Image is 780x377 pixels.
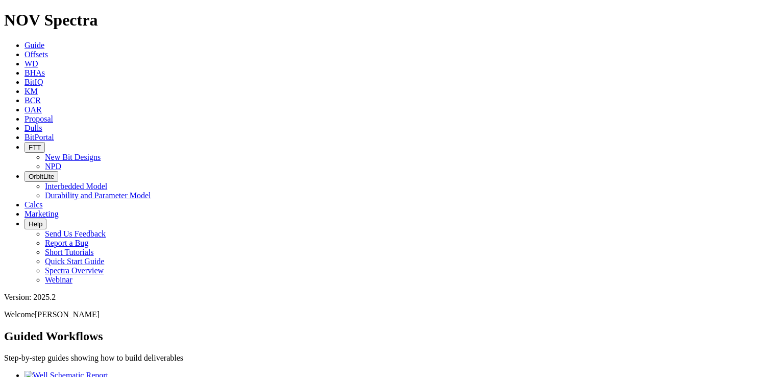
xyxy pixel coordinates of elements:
p: Welcome [4,310,776,319]
a: Durability and Parameter Model [45,191,151,200]
a: BHAs [25,68,45,77]
div: Version: 2025.2 [4,293,776,302]
a: BitPortal [25,133,54,142]
span: FTT [29,144,41,151]
a: WD [25,59,38,68]
a: Send Us Feedback [45,229,106,238]
a: KM [25,87,38,96]
a: Proposal [25,114,53,123]
a: Webinar [45,275,72,284]
a: NPD [45,162,61,171]
a: Marketing [25,209,59,218]
a: BCR [25,96,41,105]
a: OAR [25,105,42,114]
a: Short Tutorials [45,248,94,256]
a: Quick Start Guide [45,257,104,266]
p: Step-by-step guides showing how to build deliverables [4,354,776,363]
span: Help [29,220,42,228]
a: New Bit Designs [45,153,101,161]
a: Interbedded Model [45,182,107,191]
button: FTT [25,142,45,153]
a: Calcs [25,200,43,209]
h2: Guided Workflows [4,329,776,343]
a: BitIQ [25,78,43,86]
button: OrbitLite [25,171,58,182]
a: Offsets [25,50,48,59]
span: [PERSON_NAME] [35,310,100,319]
span: OrbitLite [29,173,54,180]
a: Spectra Overview [45,266,104,275]
h1: NOV Spectra [4,11,776,30]
a: Report a Bug [45,239,88,247]
a: Dulls [25,124,42,132]
button: Help [25,219,46,229]
a: Guide [25,41,44,50]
